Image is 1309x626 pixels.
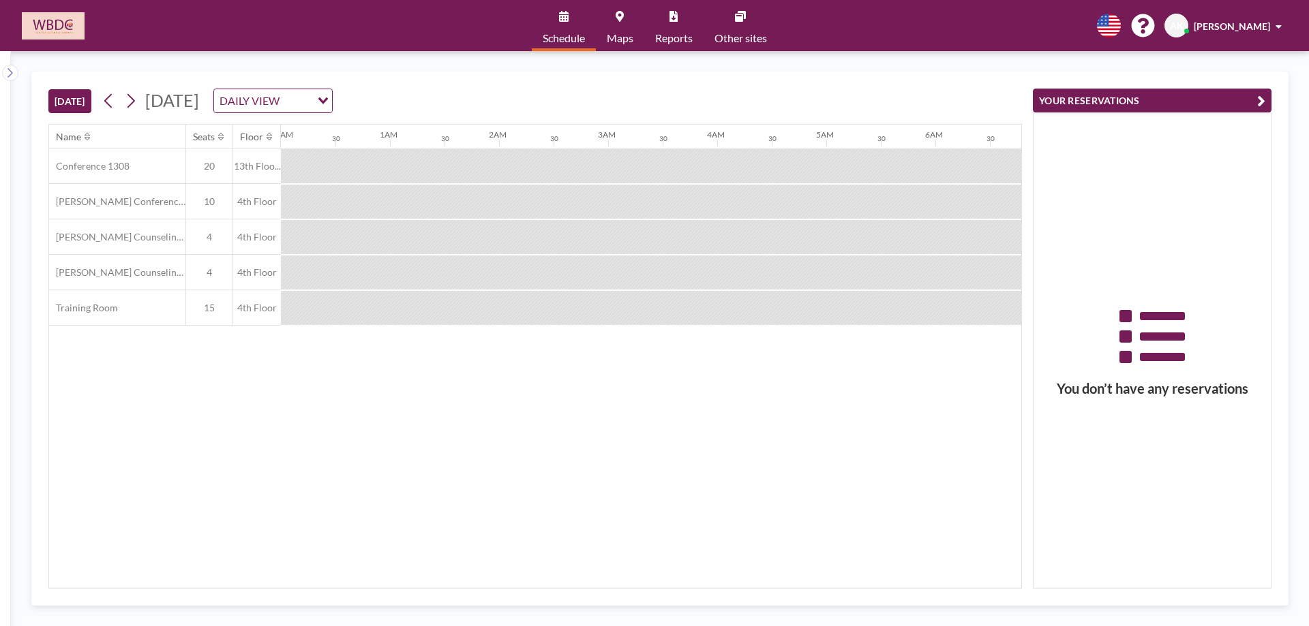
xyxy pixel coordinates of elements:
[659,134,667,143] div: 30
[233,195,281,208] span: 4th Floor
[49,266,185,279] span: [PERSON_NAME] Counseling Room
[22,12,85,40] img: organization-logo
[598,129,616,140] div: 3AM
[49,160,130,172] span: Conference 1308
[233,160,281,172] span: 13th Floo...
[186,195,232,208] span: 10
[233,266,281,279] span: 4th Floor
[380,129,397,140] div: 1AM
[284,92,310,110] input: Search for option
[193,131,215,143] div: Seats
[1170,20,1184,32] span: AK
[707,129,725,140] div: 4AM
[217,92,282,110] span: DAILY VIEW
[233,302,281,314] span: 4th Floor
[48,89,91,113] button: [DATE]
[987,134,995,143] div: 30
[550,134,558,143] div: 30
[607,33,633,44] span: Maps
[489,129,507,140] div: 2AM
[877,134,886,143] div: 30
[186,160,232,172] span: 20
[816,129,834,140] div: 5AM
[186,231,232,243] span: 4
[768,134,777,143] div: 30
[49,302,118,314] span: Training Room
[49,195,185,208] span: [PERSON_NAME] Conference Room
[186,302,232,314] span: 15
[240,131,263,143] div: Floor
[145,90,199,110] span: [DATE]
[655,33,693,44] span: Reports
[233,231,281,243] span: 4th Floor
[925,129,943,140] div: 6AM
[271,129,293,140] div: 12AM
[1034,380,1271,397] h3: You don’t have any reservations
[214,89,332,112] div: Search for option
[714,33,767,44] span: Other sites
[441,134,449,143] div: 30
[186,266,232,279] span: 4
[332,134,340,143] div: 30
[56,131,81,143] div: Name
[1033,89,1272,112] button: YOUR RESERVATIONS
[543,33,585,44] span: Schedule
[1194,20,1270,32] span: [PERSON_NAME]
[49,231,185,243] span: [PERSON_NAME] Counseling Room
